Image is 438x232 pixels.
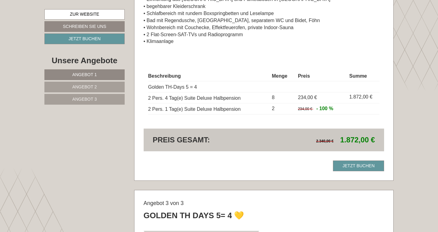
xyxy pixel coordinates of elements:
div: Golden TH Days 5= 4 💛 [144,210,244,221]
span: - 100 % [316,106,333,111]
td: 2 Pers. 4 Tag(e) Suite Deluxe Halbpension [148,92,270,103]
a: Jetzt buchen [333,160,384,171]
span: Angebot 3 [72,97,97,102]
td: 2 [270,103,296,114]
a: Jetzt buchen [44,33,125,44]
div: Unsere Angebote [44,55,125,66]
span: Angebot 2 [72,84,97,89]
div: Preis gesamt: [148,135,264,145]
a: Schreiben Sie uns [44,21,125,32]
span: 234,00 € [298,95,317,100]
a: Zur Website [44,9,125,20]
th: Preis [296,72,347,81]
span: Angebot 1 [72,72,97,77]
th: Beschreibung [148,72,270,81]
span: 2.340,00 € [316,139,334,143]
td: Golden TH-Days 5 = 4 [148,81,270,92]
td: 8 [270,92,296,103]
td: 2 Pers. 1 Tag(e) Suite Deluxe Halbpension [148,103,270,114]
th: Menge [270,72,296,81]
span: Angebot 3 von 3 [144,200,184,206]
th: Summe [347,72,379,81]
span: 234,00 € [298,107,312,111]
td: 1.872,00 € [347,92,379,103]
span: 1.872,00 € [340,136,375,144]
